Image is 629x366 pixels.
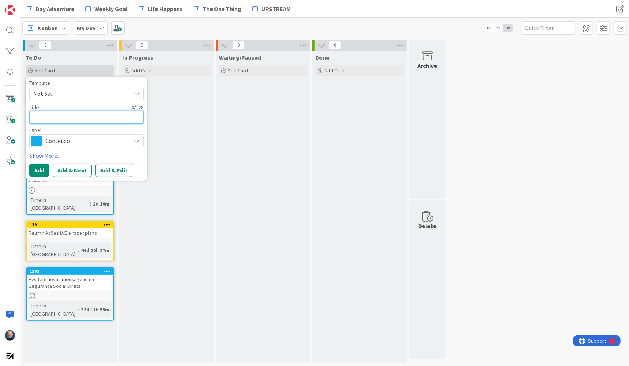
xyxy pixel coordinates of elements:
span: Kanban [38,24,58,32]
div: Reumir Ações LVE e fazer plano [27,228,113,238]
span: 0 [329,41,341,50]
a: Day Adventure [22,2,79,15]
label: Title [29,104,39,111]
span: Label [29,128,41,133]
div: 1191Reumir Ações LVE e fazer plano [27,222,113,238]
a: Life Happens [134,2,187,15]
span: : [78,246,79,254]
span: 0 [232,41,245,50]
img: Fg [5,330,15,341]
div: 44d 20h 27m [79,246,111,254]
img: Visit kanbanzone.com [5,5,15,15]
span: 2x [493,24,503,32]
span: Not Set [33,89,125,98]
span: Support [15,1,34,10]
span: In Progress [122,54,153,61]
span: Conteúdo [45,136,127,146]
span: 1x [483,24,493,32]
div: 2d 10m [91,200,111,208]
span: Add Card... [228,67,251,74]
a: The One Thing [189,2,246,15]
span: 0 [136,41,148,50]
div: 1 [38,3,40,9]
div: Time in [GEOGRAPHIC_DATA] [29,196,90,212]
div: Delete [419,222,437,230]
span: To Do [26,54,41,61]
a: 1203Fw: Tem novas mensagens na Segurança Social DiretaTime in [GEOGRAPHIC_DATA]:32d 11h 55m [26,267,114,321]
div: 0 / 128 [41,104,144,111]
div: 1203 [27,268,113,275]
span: Add Card... [324,67,348,74]
span: Template [29,80,50,86]
span: Waiting/Paused [219,54,261,61]
button: Add [29,164,49,177]
div: Fw: Tem novas mensagens na Segurança Social Direta [27,275,113,291]
div: Time in [GEOGRAPHIC_DATA] [29,242,78,258]
b: My Day [77,24,95,32]
span: Add Card... [35,67,58,74]
span: Day Adventure [36,4,74,13]
div: 1191 [27,222,113,228]
span: Done [315,54,329,61]
button: Add & Edit [95,164,132,177]
div: 32d 11h 55m [79,306,111,314]
div: Archive [418,61,437,70]
a: Show More... [29,151,144,160]
span: UPSTREAM [261,4,291,13]
a: 1191Reumir Ações LVE e fazer planoTime in [GEOGRAPHIC_DATA]:44d 20h 27m [26,221,114,261]
span: The One Thing [203,4,241,13]
a: 1206Começar a trabalhar como Gestão do trabalhoTime in [GEOGRAPHIC_DATA]:2d 10m [26,161,114,215]
div: 1203 [30,269,113,274]
a: Weekly Goal [81,2,132,15]
div: Time in [GEOGRAPHIC_DATA] [29,301,78,318]
span: 5 [39,41,52,50]
input: Quick Filter... [521,21,576,35]
a: UPSTREAM [248,2,295,15]
span: : [78,306,79,314]
div: 1203Fw: Tem novas mensagens na Segurança Social Direta [27,268,113,291]
img: avatar [5,351,15,361]
span: 3x [503,24,513,32]
span: Add Card... [131,67,155,74]
span: Life Happens [148,4,183,13]
button: Add & Next [53,164,92,177]
span: Weekly Goal [94,4,128,13]
span: : [90,200,91,208]
div: 1191 [30,222,113,227]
